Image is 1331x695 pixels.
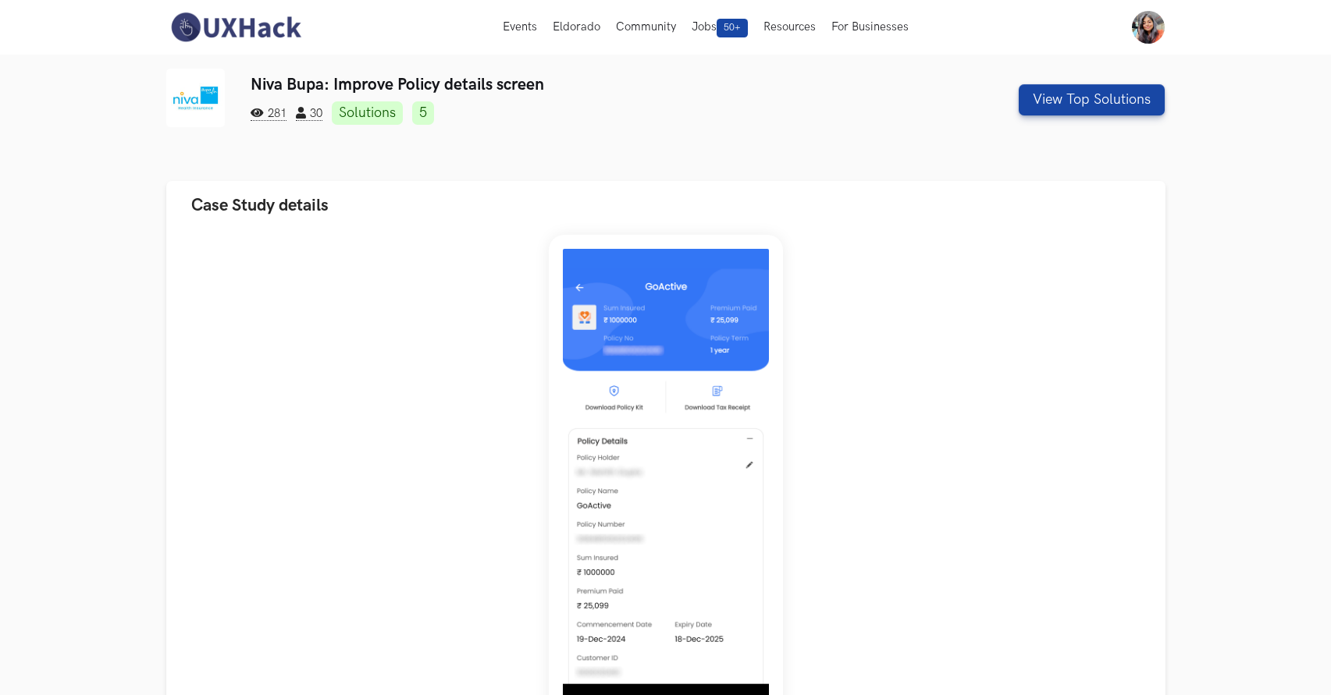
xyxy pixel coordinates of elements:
[1132,11,1165,44] img: Your profile pic
[1019,84,1165,115] button: View Top Solutions
[296,107,322,121] span: 30
[251,107,286,121] span: 281
[412,101,434,125] a: 5
[166,181,1166,230] button: Case Study details
[332,101,403,125] a: Solutions
[191,195,329,216] span: Case Study details
[166,69,225,127] img: Niva Bupa logo
[251,75,912,94] h3: Niva Bupa: Improve Policy details screen
[717,19,748,37] span: 50+
[166,11,305,44] img: UXHack-logo.png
